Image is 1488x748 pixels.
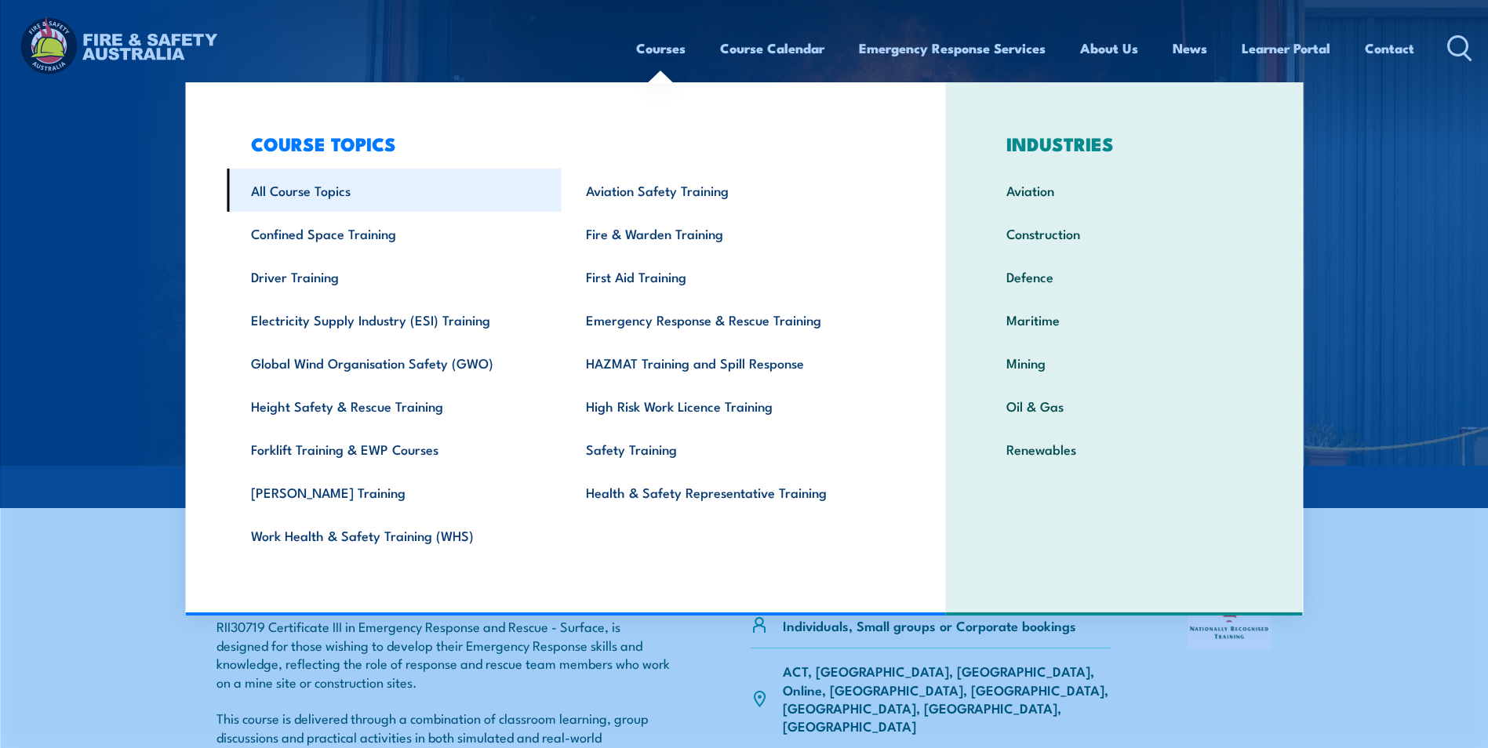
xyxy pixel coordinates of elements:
[562,341,897,384] a: HAZMAT Training and Spill Response
[982,133,1267,154] h3: INDUSTRIES
[982,341,1267,384] a: Mining
[562,384,897,427] a: High Risk Work Licence Training
[227,341,562,384] a: Global Wind Organisation Safety (GWO)
[227,255,562,298] a: Driver Training
[859,27,1046,69] a: Emergency Response Services
[227,470,562,514] a: [PERSON_NAME] Training
[783,662,1111,735] p: ACT, [GEOGRAPHIC_DATA], [GEOGRAPHIC_DATA], Online, [GEOGRAPHIC_DATA], [GEOGRAPHIC_DATA], [GEOGRAP...
[227,212,562,255] a: Confined Space Training
[562,255,897,298] a: First Aid Training
[562,427,897,470] a: Safety Training
[227,384,562,427] a: Height Safety & Rescue Training
[227,427,562,470] a: Forklift Training & EWP Courses
[1242,27,1330,69] a: Learner Portal
[227,169,562,212] a: All Course Topics
[982,255,1267,298] a: Defence
[1365,27,1414,69] a: Contact
[1173,27,1207,69] a: News
[982,384,1267,427] a: Oil & Gas
[636,27,686,69] a: Courses
[783,616,1076,634] p: Individuals, Small groups or Corporate bookings
[1080,27,1138,69] a: About Us
[720,27,824,69] a: Course Calendar
[562,470,897,514] a: Health & Safety Representative Training
[227,298,562,341] a: Electricity Supply Industry (ESI) Training
[562,169,897,212] a: Aviation Safety Training
[227,133,897,154] h3: COURSE TOPICS
[982,212,1267,255] a: Construction
[982,169,1267,212] a: Aviation
[227,514,562,557] a: Work Health & Safety Training (WHS)
[982,298,1267,341] a: Maritime
[562,298,897,341] a: Emergency Response & Rescue Training
[562,212,897,255] a: Fire & Warden Training
[982,427,1267,470] a: Renewables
